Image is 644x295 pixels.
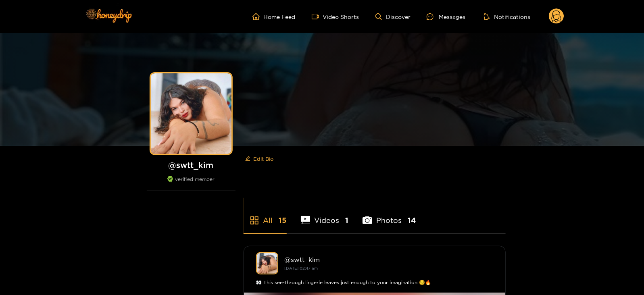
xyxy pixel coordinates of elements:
[312,13,323,20] span: video-camera
[256,278,493,287] div: 👀 This see-through lingerie leaves just enough to your imagination 😏🔥
[427,12,465,21] div: Messages
[279,215,287,225] span: 15
[285,256,493,263] div: @ swtt_kim
[244,197,287,233] li: All
[244,152,275,165] button: editEdit Bio
[363,197,416,233] li: Photos
[250,216,259,225] span: appstore
[408,215,416,225] span: 14
[245,156,250,162] span: edit
[312,13,359,20] a: Video Shorts
[147,176,236,191] div: verified member
[285,266,318,270] small: [DATE] 02:47 am
[375,13,411,20] a: Discover
[147,160,236,170] h1: @ swtt_kim
[254,155,274,163] span: Edit Bio
[301,197,349,233] li: Videos
[252,13,264,20] span: home
[345,215,348,225] span: 1
[481,12,533,21] button: Notifications
[256,252,278,274] img: swtt_kim
[252,13,296,20] a: Home Feed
